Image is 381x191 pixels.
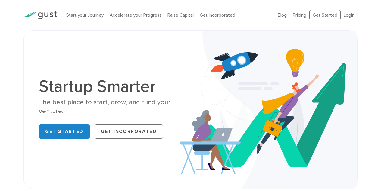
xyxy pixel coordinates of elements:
[200,12,235,18] a: Get Incorporated
[39,124,90,139] a: Get Started
[344,12,354,18] a: Login
[39,78,186,95] h1: Startup Smarter
[95,124,163,139] a: Get Incorporated
[110,12,161,18] a: Accelerate your Progress
[39,98,186,116] div: The best place to start, grow, and fund your venture.
[180,31,357,189] img: Startup Smarter Hero
[66,12,104,18] a: Start your Journey
[309,10,341,21] a: Get Started
[278,12,287,18] a: Blog
[23,11,57,19] img: Gust Logo
[293,12,306,18] a: Pricing
[167,12,194,18] a: Raise Capital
